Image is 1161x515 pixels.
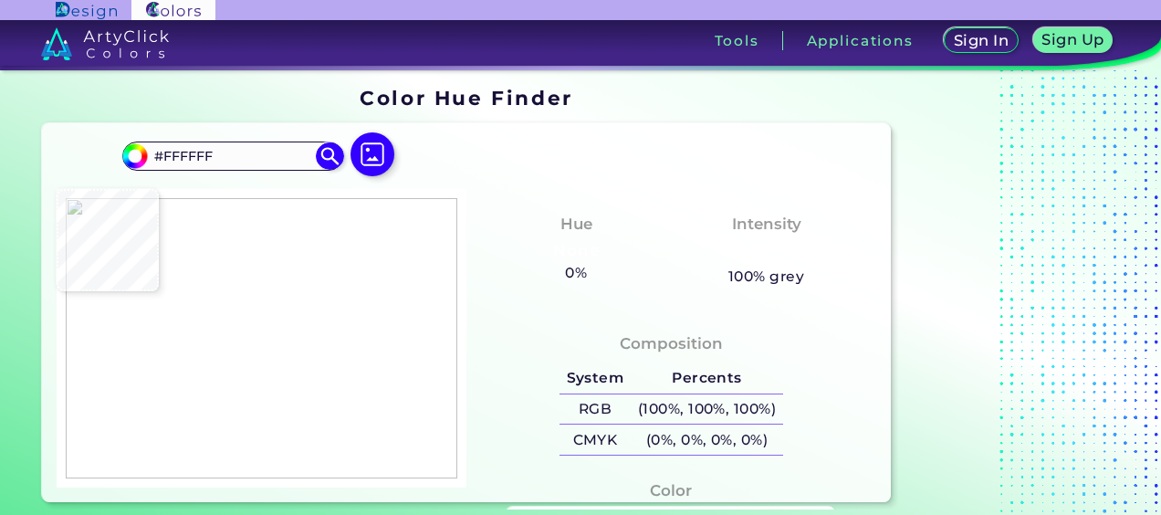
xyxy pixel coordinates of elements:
h4: Intensity [732,211,801,237]
h5: CMYK [560,425,631,455]
h5: (0%, 0%, 0%, 0%) [631,425,783,455]
a: Sign In [945,28,1018,53]
img: ArtyClick Design logo [56,2,117,19]
h5: Percents [631,363,783,394]
h5: 0% [558,261,593,285]
h4: Composition [620,331,723,357]
h4: Hue [560,211,592,237]
a: Sign Up [1034,28,1113,53]
h3: Tools [715,34,759,47]
h3: None [736,240,797,262]
h5: 100% grey [728,265,804,289]
h5: Sign In [954,33,1008,47]
img: icon picture [350,132,394,176]
h5: (100%, 100%, 100%) [631,394,783,425]
input: type color.. [148,143,318,168]
h5: RGB [560,394,631,425]
img: icon search [316,142,343,170]
h3: None [546,240,607,262]
h5: Sign Up [1042,32,1103,47]
h5: System [560,363,631,394]
img: logo_artyclick_colors_white.svg [41,27,170,60]
img: 22d16f45-d49d-437e-8e8a-247b4ece961a [66,198,457,478]
h1: Color Hue Finder [360,84,572,111]
h4: Color [650,478,692,504]
h3: Applications [807,34,914,47]
iframe: Advertisement [898,80,1126,510]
